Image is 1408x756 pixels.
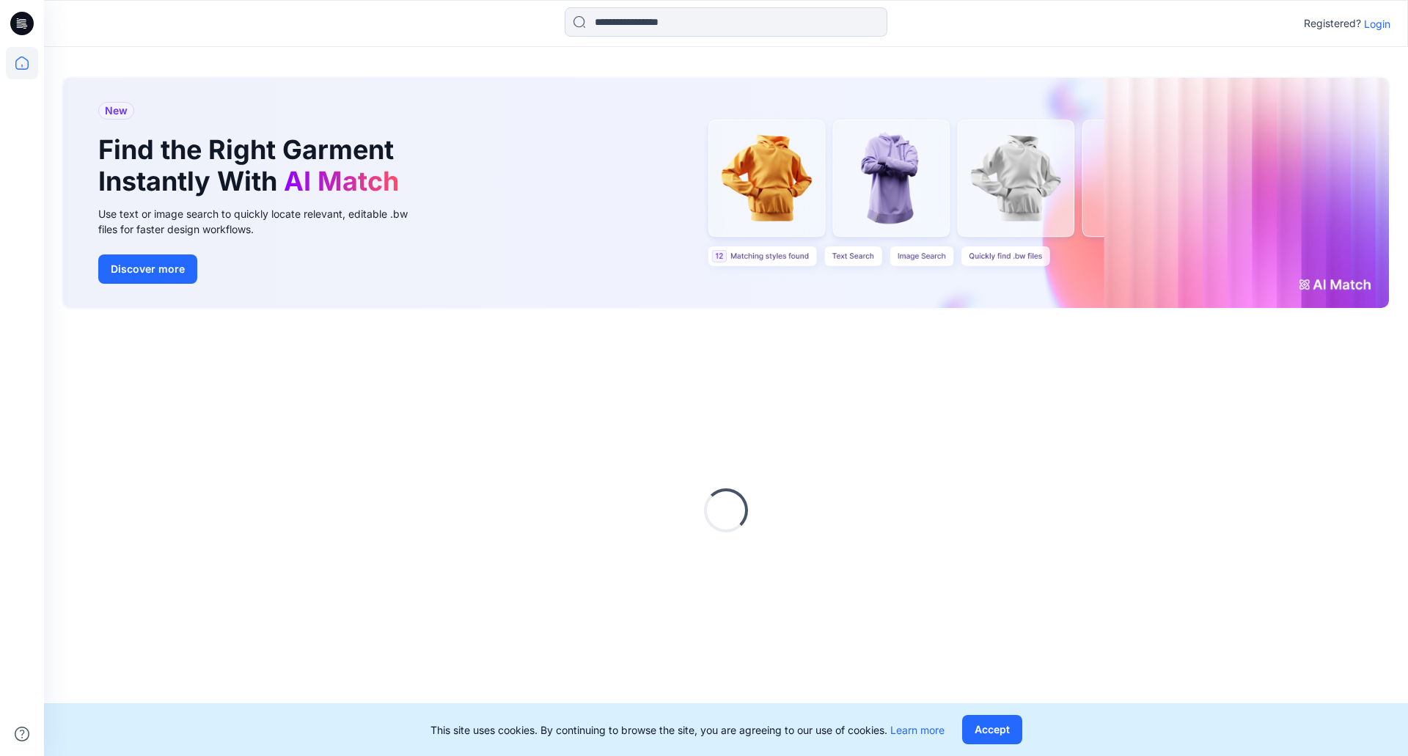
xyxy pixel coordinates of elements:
[105,102,128,120] span: New
[430,722,945,738] p: This site uses cookies. By continuing to browse the site, you are agreeing to our use of cookies.
[98,206,428,237] div: Use text or image search to quickly locate relevant, editable .bw files for faster design workflows.
[284,165,399,197] span: AI Match
[890,724,945,736] a: Learn more
[98,254,197,284] button: Discover more
[98,134,406,197] h1: Find the Right Garment Instantly With
[962,715,1022,744] button: Accept
[1364,16,1390,32] p: Login
[1304,15,1361,32] p: Registered?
